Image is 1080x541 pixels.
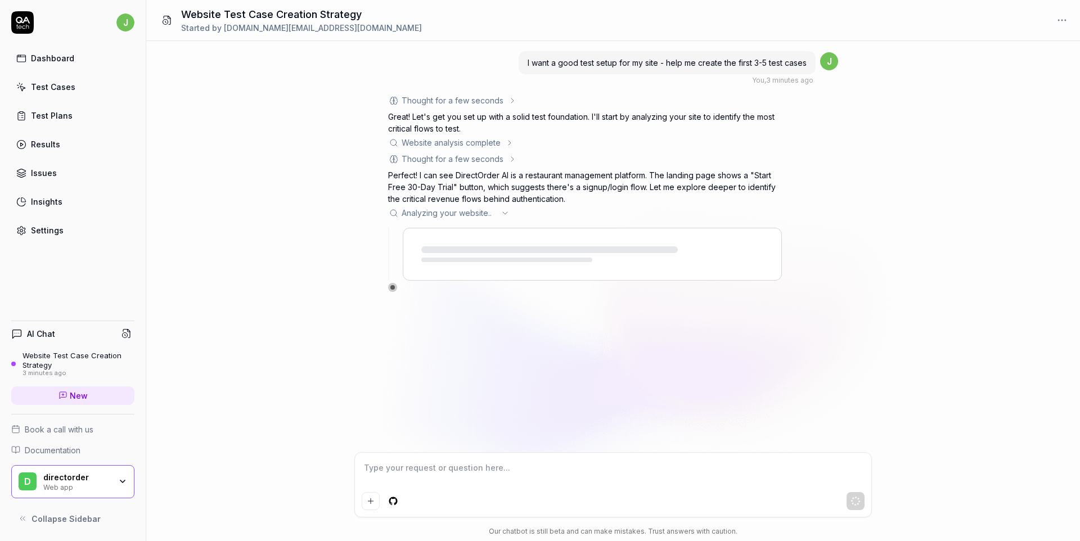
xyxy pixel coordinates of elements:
[752,75,813,85] div: , 3 minutes ago
[11,444,134,456] a: Documentation
[402,153,503,165] div: Thought for a few seconds
[43,472,111,483] div: directorder
[31,224,64,236] div: Settings
[488,207,496,219] span: ..
[11,219,134,241] a: Settings
[11,76,134,98] a: Test Cases
[31,513,101,525] span: Collapse Sidebar
[354,526,872,537] div: Our chatbot is still beta and can make mistakes. Trust answers with caution.
[31,110,73,121] div: Test Plans
[11,507,134,530] button: Collapse Sidebar
[31,81,75,93] div: Test Cases
[402,94,503,106] div: Thought for a few seconds
[402,207,496,219] span: Analyzing your website
[25,444,80,456] span: Documentation
[820,52,838,70] span: j
[388,111,782,134] p: Great! Let's get you set up with a solid test foundation. I'll start by analyzing your site to id...
[11,133,134,155] a: Results
[31,138,60,150] div: Results
[388,169,782,205] p: Perfect! I can see DirectOrder AI is a restaurant management platform. The landing page shows a "...
[11,162,134,184] a: Issues
[11,386,134,405] a: New
[11,191,134,213] a: Insights
[181,7,422,22] h1: Website Test Case Creation Strategy
[11,105,134,127] a: Test Plans
[116,11,134,34] button: j
[752,76,764,84] span: You
[181,22,422,34] div: Started by
[402,137,501,148] div: Website analysis complete
[43,482,111,491] div: Web app
[22,369,134,377] div: 3 minutes ago
[22,351,134,369] div: Website Test Case Creation Strategy
[224,23,422,33] span: [DOMAIN_NAME][EMAIL_ADDRESS][DOMAIN_NAME]
[25,423,93,435] span: Book a call with us
[31,52,74,64] div: Dashboard
[31,167,57,179] div: Issues
[11,351,134,377] a: Website Test Case Creation Strategy3 minutes ago
[11,465,134,499] button: ddirectorderWeb app
[11,423,134,435] a: Book a call with us
[11,47,134,69] a: Dashboard
[27,328,55,340] h4: AI Chat
[31,196,62,208] div: Insights
[70,390,88,402] span: New
[116,13,134,31] span: j
[528,58,807,67] span: I want a good test setup for my site - help me create the first 3-5 test cases
[362,492,380,510] button: Add attachment
[19,472,37,490] span: d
